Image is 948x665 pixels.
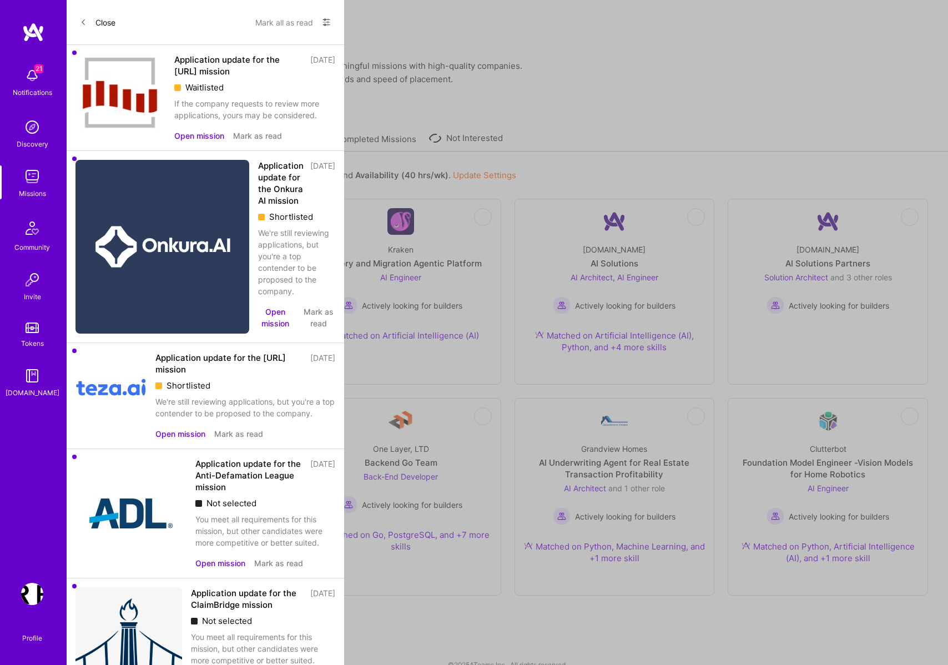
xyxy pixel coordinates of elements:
[258,160,304,206] div: Application update for the Onkura AI mission
[18,621,46,643] a: Profile
[310,54,335,77] div: [DATE]
[80,13,115,31] button: Close
[310,458,335,493] div: [DATE]
[155,380,335,391] div: Shortlisted
[195,513,335,548] div: You meet all requirements for this mission, but other candidates were more competitive or better ...
[24,291,41,303] div: Invite
[21,365,43,387] img: guide book
[214,428,263,440] button: Mark as read
[301,306,335,329] button: Mark as read
[19,188,46,199] div: Missions
[195,557,245,569] button: Open mission
[310,352,335,375] div: [DATE]
[75,352,147,423] img: Company Logo
[254,557,303,569] button: Mark as read
[258,211,335,223] div: Shortlisted
[18,583,46,605] a: Terr.ai: Building an Innovative Real Estate Platform
[22,22,44,42] img: logo
[191,587,304,611] div: Application update for the ClaimBridge mission
[17,138,48,150] div: Discovery
[21,269,43,291] img: Invite
[310,160,335,206] div: [DATE]
[195,458,304,493] div: Application update for the Anti-Defamation League mission
[13,87,52,98] div: Notifications
[174,130,224,142] button: Open mission
[155,396,335,419] div: We're still reviewing applications, but you're a top contender to be proposed to the company.
[233,130,282,142] button: Mark as read
[155,428,205,440] button: Open mission
[26,323,39,333] img: tokens
[21,116,43,138] img: discovery
[21,64,43,87] img: bell
[255,13,313,31] button: Mark all as read
[155,352,304,375] div: Application update for the [URL] mission
[14,241,50,253] div: Community
[310,587,335,611] div: [DATE]
[6,387,59,399] div: [DOMAIN_NAME]
[21,165,43,188] img: teamwork
[75,54,165,133] img: Company Logo
[75,458,186,569] img: Company Logo
[22,632,42,643] div: Profile
[191,615,335,627] div: Not selected
[174,82,335,93] div: Waitlisted
[19,215,46,241] img: Community
[174,98,335,121] div: If the company requests to review more applications, yours may be considered.
[258,306,293,329] button: Open mission
[34,64,43,73] span: 21
[75,160,249,334] img: Company Logo
[21,583,43,605] img: Terr.ai: Building an Innovative Real Estate Platform
[258,227,335,297] div: We're still reviewing applications, but you're a top contender to be proposed to the company.
[21,337,44,349] div: Tokens
[195,497,335,509] div: Not selected
[174,54,304,77] div: Application update for the [URL] mission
